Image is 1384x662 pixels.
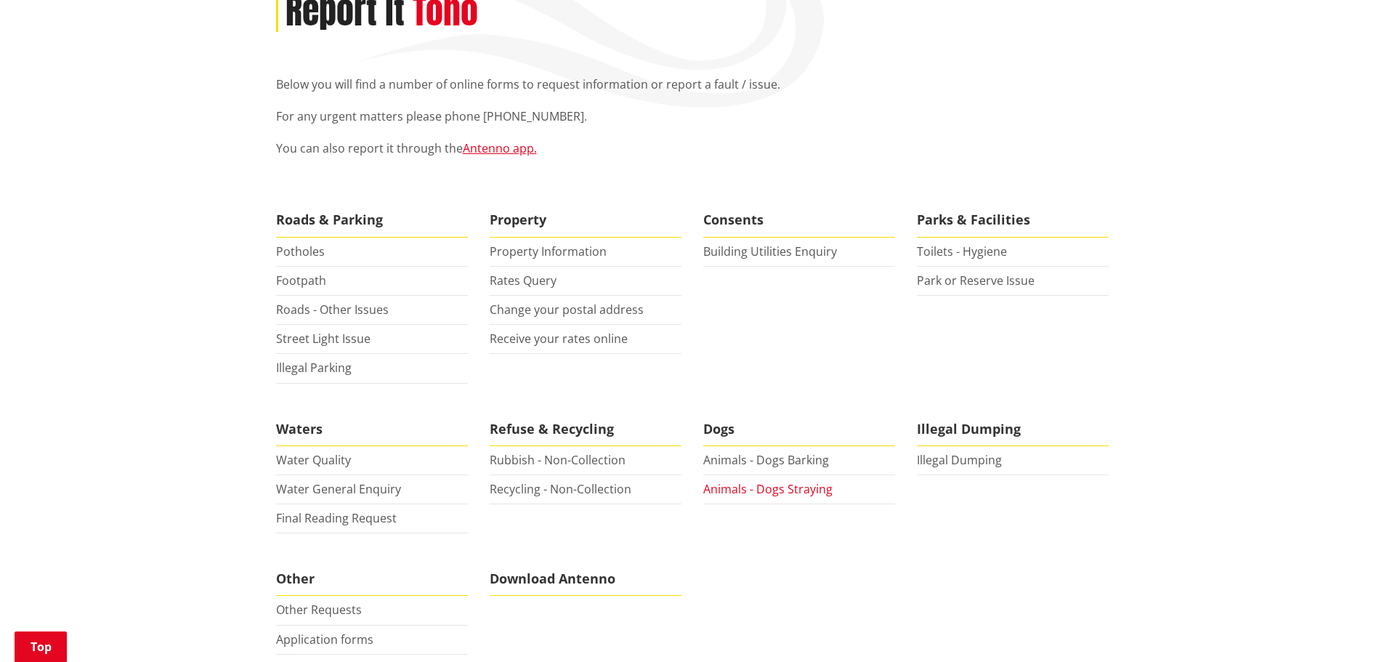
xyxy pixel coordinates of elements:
a: Receive your rates online [490,331,628,347]
span: Illegal Dumping [917,413,1109,446]
a: Street Light Issue [276,331,371,347]
iframe: Messenger Launcher [1317,601,1369,653]
a: Recycling - Non-Collection [490,481,631,497]
a: Water Quality [276,452,351,468]
a: Park or Reserve Issue [917,273,1035,288]
p: For any urgent matters please phone [PHONE_NUMBER]. [276,108,1109,125]
a: Animals - Dogs Straying [703,481,833,497]
a: Illegal Dumping [917,452,1002,468]
a: Animals - Dogs Barking [703,452,829,468]
span: Consents [703,203,895,237]
a: Top [15,631,67,662]
a: Change your postal address [490,302,644,318]
a: Other Requests [276,602,362,618]
span: Download Antenno [490,562,681,596]
a: Potholes [276,243,325,259]
p: Below you will find a number of online forms to request information or report a fault / issue. [276,76,1109,93]
span: Other [276,562,468,596]
a: Water General Enquiry [276,481,401,497]
span: Property [490,203,681,237]
a: Building Utilities Enquiry [703,243,837,259]
span: Roads & Parking [276,203,468,237]
a: Final Reading Request [276,510,397,526]
a: Antenno app. [463,140,537,156]
a: Application forms [276,631,373,647]
a: Roads - Other Issues [276,302,389,318]
a: Rates Query [490,273,557,288]
span: Waters [276,413,468,446]
a: Toilets - Hygiene [917,243,1007,259]
a: Rubbish - Non-Collection [490,452,626,468]
a: Illegal Parking [276,360,352,376]
a: Footpath [276,273,326,288]
span: Refuse & Recycling [490,413,681,446]
span: Dogs [703,413,895,446]
span: Parks & Facilities [917,203,1109,237]
a: Property Information [490,243,607,259]
p: You can also report it through the [276,140,1109,157]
